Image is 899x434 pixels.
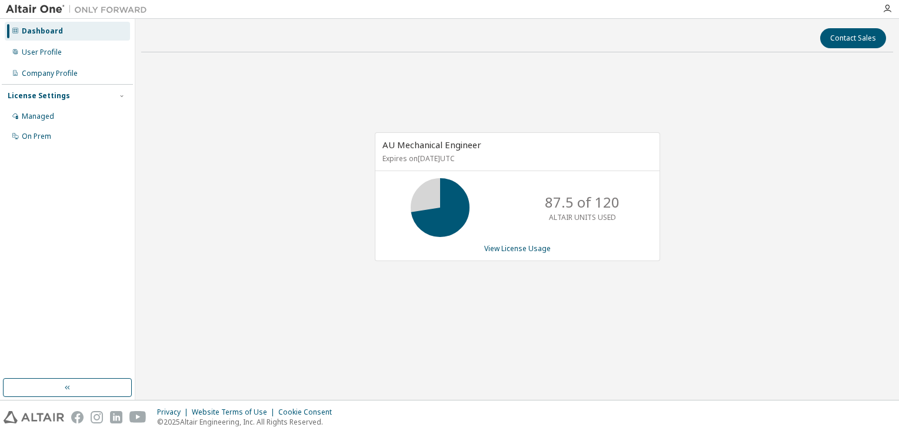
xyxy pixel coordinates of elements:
[22,69,78,78] div: Company Profile
[382,153,650,163] p: Expires on [DATE] UTC
[545,192,620,212] p: 87.5 of 120
[157,408,192,417] div: Privacy
[22,48,62,57] div: User Profile
[382,139,481,151] span: AU Mechanical Engineer
[8,91,70,101] div: License Settings
[820,28,886,48] button: Contact Sales
[484,243,551,253] a: View License Usage
[157,417,339,427] p: © 2025 Altair Engineering, Inc. All Rights Reserved.
[91,411,103,423] img: instagram.svg
[129,411,146,423] img: youtube.svg
[22,26,63,36] div: Dashboard
[6,4,153,15] img: Altair One
[549,212,616,222] p: ALTAIR UNITS USED
[71,411,84,423] img: facebook.svg
[278,408,339,417] div: Cookie Consent
[22,132,51,141] div: On Prem
[110,411,122,423] img: linkedin.svg
[192,408,278,417] div: Website Terms of Use
[4,411,64,423] img: altair_logo.svg
[22,112,54,121] div: Managed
